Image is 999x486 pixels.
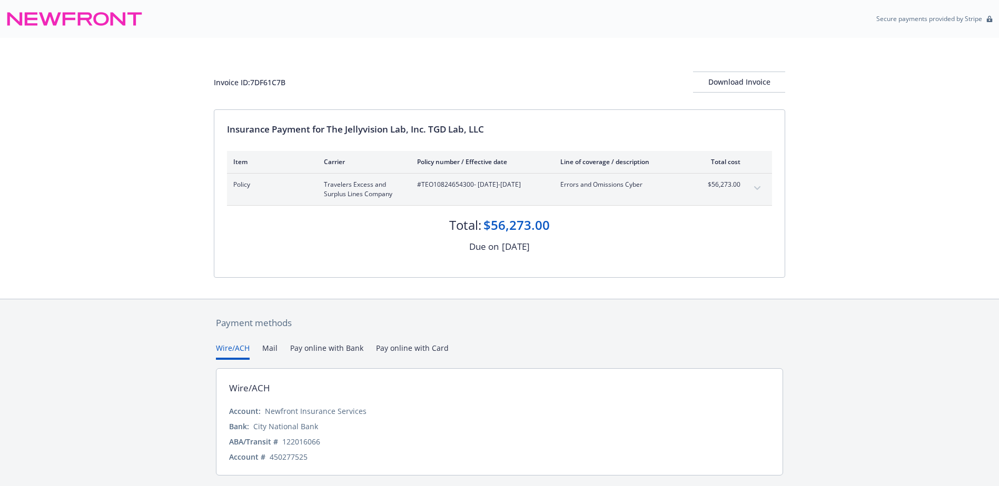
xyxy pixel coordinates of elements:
span: Errors and Omissions Cyber [560,180,684,189]
span: Travelers Excess and Surplus Lines Company [324,180,400,199]
button: Pay online with Card [376,342,449,360]
button: expand content [749,180,766,197]
span: Policy [233,180,307,189]
div: $56,273.00 [483,216,550,234]
div: Newfront Insurance Services [265,406,367,417]
div: Line of coverage / description [560,157,684,166]
button: Wire/ACH [216,342,250,360]
span: #TEO10824654300 - [DATE]-[DATE] [417,180,543,189]
div: Due on [469,240,499,254]
div: Account # [229,451,265,462]
div: Invoice ID: 7DF61C7B [214,77,285,88]
div: [DATE] [502,240,530,254]
div: Wire/ACH [229,381,270,395]
div: City National Bank [253,421,318,432]
div: PolicyTravelers Excess and Surplus Lines Company#TEO10824654300- [DATE]-[DATE]Errors and Omission... [227,174,772,205]
div: Policy number / Effective date [417,157,543,166]
div: 122016066 [282,436,320,447]
div: Download Invoice [693,72,785,92]
p: Secure payments provided by Stripe [876,14,982,23]
button: Pay online with Bank [290,342,363,360]
button: Download Invoice [693,72,785,93]
div: Payment methods [216,316,783,330]
div: Total cost [701,157,740,166]
div: Insurance Payment for The Jellyvision Lab, Inc. TGD Lab, LLC [227,123,772,136]
div: Total: [449,216,481,234]
div: Bank: [229,421,249,432]
div: 450277525 [270,451,308,462]
div: Account: [229,406,261,417]
div: ABA/Transit # [229,436,278,447]
button: Mail [262,342,278,360]
div: Carrier [324,157,400,166]
div: Item [233,157,307,166]
span: $56,273.00 [701,180,740,189]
